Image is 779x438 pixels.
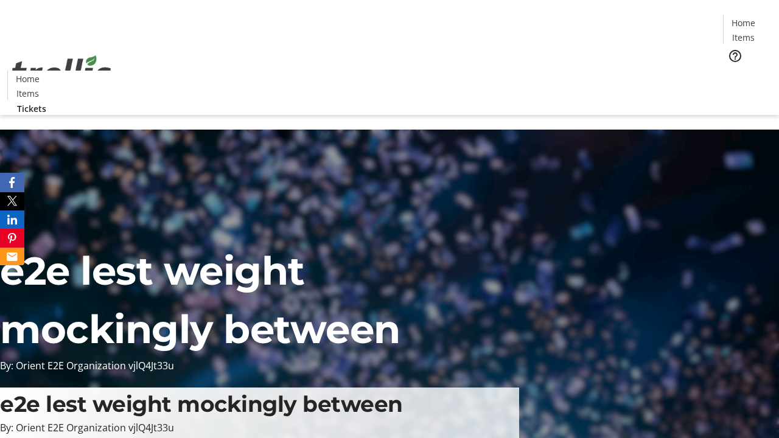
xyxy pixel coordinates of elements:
[7,102,56,115] a: Tickets
[17,102,46,115] span: Tickets
[724,16,763,29] a: Home
[732,31,755,44] span: Items
[16,87,39,100] span: Items
[8,87,47,100] a: Items
[16,72,40,85] span: Home
[723,71,772,83] a: Tickets
[733,71,762,83] span: Tickets
[8,72,47,85] a: Home
[732,16,755,29] span: Home
[7,42,116,103] img: Orient E2E Organization vjlQ4Jt33u's Logo
[723,44,747,68] button: Help
[724,31,763,44] a: Items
